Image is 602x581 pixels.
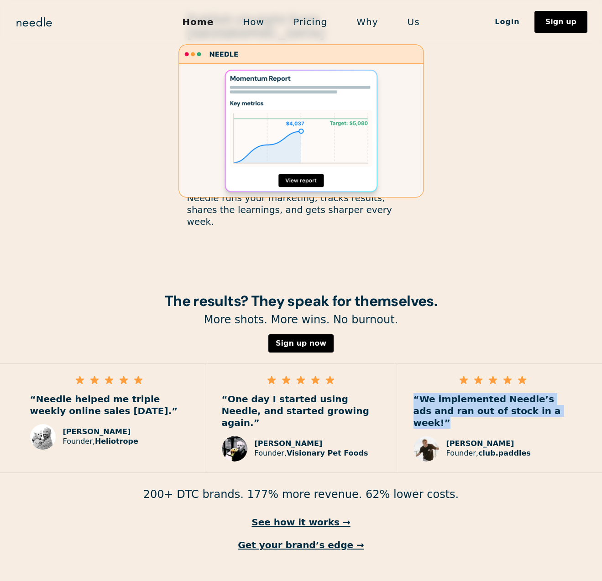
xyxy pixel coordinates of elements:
a: How [228,12,279,31]
p: Needle runs your marketing, tracks results, shares the learnings, and gets sharper every week. [187,192,415,228]
strong: The results? They speak for themselves. [165,291,437,311]
a: Us [393,12,434,31]
a: Sign up now [268,334,334,353]
strong: club.paddles [478,449,531,457]
a: Login [480,14,534,30]
p: Founder, [255,449,368,458]
a: Pricing [279,12,342,31]
strong: Heliotrope [95,437,138,446]
div: Sign up now [276,340,326,347]
strong: Visionary Pet Foods [287,449,368,457]
p: Founder, [63,437,138,446]
strong: [PERSON_NAME] [446,439,514,448]
strong: [PERSON_NAME] [63,427,131,436]
p: Founder, [446,449,531,458]
p: “One day I started using Needle, and started growing again.” [222,393,380,429]
div: Sign up [545,18,576,26]
p: “We implemented Needle’s ads and ran out of stock in a week!” [414,393,572,429]
p: “Needle helped me triple weekly online sales [DATE].” [30,393,188,417]
a: Sign up [534,11,587,33]
strong: [PERSON_NAME] [255,439,323,448]
a: Why [342,12,393,31]
a: Home [168,12,228,31]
